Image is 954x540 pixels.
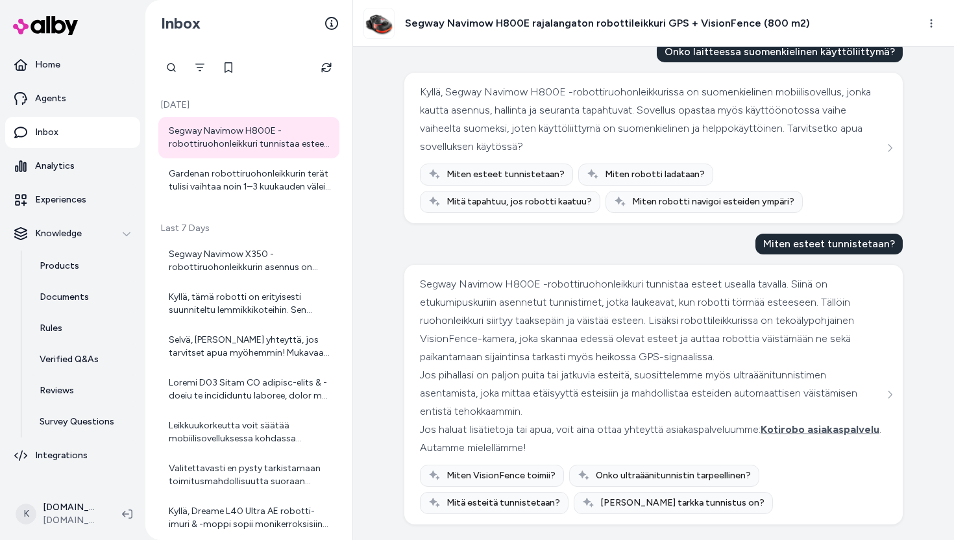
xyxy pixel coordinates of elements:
[158,454,339,496] a: Valitettavasti en pysty tarkistamaan toimitusmahdollisuutta suoraan osoitteella. Suosittelen tark...
[158,497,339,539] a: Kyllä, Dreame L40 Ultra AE robotti-imuri & -moppi sopii monikerroksisiin asuntoihin. Laitteen mui...
[158,411,339,453] a: Leikkuukorkeutta voit säätää mobiilisovelluksessa kohdassa Asetukset > RUOHONLEIKKURI > Leikkuuko...
[169,291,332,317] div: Kyllä, tämä robotti on erityisesti suunniteltu lemmikkikoteihin. Sen TriCut 3.0 -pääharja leikkaa...
[158,240,339,282] a: Segway Navimow X350 -robottiruohonleikkurin asennus on tehty helpoksi ja se onnistuu ilman ammatt...
[446,168,565,181] span: Miten esteet tunnistetaan?
[5,49,140,80] a: Home
[5,117,140,148] a: Inbox
[420,366,884,421] div: Jos pihallasi on paljon puita tai jatkuvia esteitä, suosittelemme myös ultraäänitunnistimen asent...
[405,16,810,31] h3: Segway Navimow H800E rajalangaton robottileikkuri GPS + VisionFence (800 m2)
[40,415,114,428] p: Survey Questions
[8,493,112,535] button: K[DOMAIN_NAME] Shopify[DOMAIN_NAME]
[43,501,101,514] p: [DOMAIN_NAME] Shopify
[761,423,879,436] span: Kotirobo asiakaspalvelu
[40,291,89,304] p: Documents
[605,168,705,181] span: Miten robotti ladataan?
[40,322,62,335] p: Rules
[5,184,140,215] a: Experiences
[169,125,332,151] div: Segway Navimow H800E -robottiruohonleikkuri tunnistaa esteet usealla tavalla. Siinä on etukumipus...
[5,83,140,114] a: Agents
[158,222,339,235] p: Last 7 Days
[35,92,66,105] p: Agents
[313,55,339,80] button: Refresh
[40,384,74,397] p: Reviews
[43,514,101,527] span: [DOMAIN_NAME]
[35,58,60,71] p: Home
[27,344,140,375] a: Verified Q&As
[158,160,339,201] a: Gardenan robottiruohonleikkurin terät tulisi vaihtaa noin 1–3 kuukauden välein tai tarvittaessa u...
[657,42,903,62] div: Onko laitteessa suomenkielinen käyttöliittymä?
[35,227,82,240] p: Knowledge
[169,167,332,193] div: Gardenan robottiruohonleikkurin terät tulisi vaihtaa noin 1–3 kuukauden välein tai tarvittaessa u...
[40,260,79,273] p: Products
[446,497,560,509] span: Mitä esteitä tunnistetaan?
[5,151,140,182] a: Analytics
[169,462,332,488] div: Valitettavasti en pysty tarkistamaan toimitusmahdollisuutta suoraan osoitteella. Suosittelen tark...
[27,251,140,282] a: Products
[882,387,898,402] button: See more
[169,505,332,531] div: Kyllä, Dreame L40 Ultra AE robotti-imuri & -moppi sopii monikerroksisiin asuntoihin. Laitteen mui...
[5,440,140,471] a: Integrations
[755,234,903,254] div: Miten esteet tunnistetaan?
[446,195,592,208] span: Mitä tapahtuu, jos robotti kaatuu?
[420,421,884,457] div: Jos haluat lisätietoja tai apua, voit aina ottaa yhteyttä asiakaspalveluumme: . Autamme mielellämme!
[35,126,58,139] p: Inbox
[632,195,794,208] span: Miten robotti navigoi esteiden ympäri?
[27,282,140,313] a: Documents
[35,160,75,173] p: Analytics
[27,375,140,406] a: Reviews
[169,419,332,445] div: Leikkuukorkeutta voit säätää mobiilisovelluksessa kohdassa Asetukset > RUOHONLEIKKURI > Leikkuuko...
[5,218,140,249] button: Knowledge
[158,117,339,158] a: Segway Navimow H800E -robottiruohonleikkuri tunnistaa esteet usealla tavalla. Siinä on etukumipus...
[169,376,332,402] div: Loremi D03 Sitam CO adipisc-elits & -doeiu te incididuntu laboree, dolor ma aliquae admin veniamq...
[446,469,556,482] span: Miten VisionFence toimii?
[158,283,339,325] a: Kyllä, tämä robotti on erityisesti suunniteltu lemmikkikoteihin. Sen TriCut 3.0 -pääharja leikkaa...
[161,14,201,33] h2: Inbox
[35,193,86,206] p: Experiences
[158,326,339,367] a: Selvä, [PERSON_NAME] yhteyttä, jos tarvitset apua myöhemmin! Mukavaa päivänjatkoa!
[158,99,339,112] p: [DATE]
[596,469,751,482] span: Onko ultraäänitunnistin tarpeellinen?
[35,449,88,462] p: Integrations
[40,353,99,366] p: Verified Q&As
[420,275,884,366] div: Segway Navimow H800E -robottiruohonleikkuri tunnistaa esteet usealla tavalla. Siinä on etukumipus...
[169,334,332,360] div: Selvä, [PERSON_NAME] yhteyttä, jos tarvitset apua myöhemmin! Mukavaa päivänjatkoa!
[364,8,394,38] img: Segway_Navimow_H_500_800E_top_1.jpg
[600,497,764,509] span: [PERSON_NAME] tarkka tunnistus on?
[169,248,332,274] div: Segway Navimow X350 -robottiruohonleikkurin asennus on tehty helpoksi ja se onnistuu ilman ammatt...
[882,140,898,156] button: See more
[16,504,36,524] span: K
[158,369,339,410] a: Loremi D03 Sitam CO adipisc-elits & -doeiu te incididuntu laboree, dolor ma aliquae admin veniamq...
[13,16,78,35] img: alby Logo
[27,313,140,344] a: Rules
[27,406,140,437] a: Survey Questions
[420,83,884,156] div: Kyllä, Segway Navimow H800E -robottiruohonleikkurissa on suomenkielinen mobiilisovellus, jonka ka...
[187,55,213,80] button: Filter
